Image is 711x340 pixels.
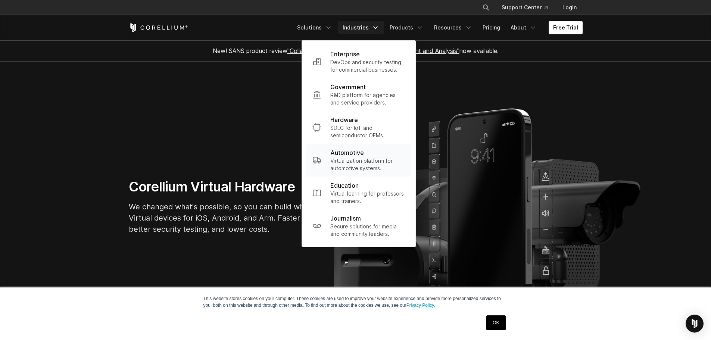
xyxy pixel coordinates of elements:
[129,201,353,235] p: We changed what's possible, so you can build what's next. Virtual devices for iOS, Android, and A...
[330,181,359,190] p: Education
[287,47,459,54] a: "Collaborative Mobile App Security Development and Analysis"
[330,82,366,91] p: Government
[496,1,553,14] a: Support Center
[330,59,405,74] p: DevOps and security testing for commercial businesses.
[686,315,704,333] div: Open Intercom Messenger
[306,144,411,177] a: Automotive Virtualization platform for automotive systems.
[430,21,477,34] a: Resources
[306,111,411,144] a: Hardware SDLC for IoT and semiconductor OEMs.
[203,295,508,309] p: This website stores cookies on your computer. These cookies are used to improve your website expe...
[330,157,405,172] p: Virtualization platform for automotive systems.
[306,209,411,242] a: Journalism Secure solutions for media and community leaders.
[556,1,583,14] a: Login
[549,21,583,34] a: Free Trial
[330,115,358,124] p: Hardware
[129,23,188,32] a: Corellium Home
[306,78,411,111] a: Government R&D platform for agencies and service providers.
[330,214,361,223] p: Journalism
[406,303,435,308] a: Privacy Policy.
[330,50,360,59] p: Enterprise
[473,1,583,14] div: Navigation Menu
[506,21,541,34] a: About
[479,1,493,14] button: Search
[330,223,405,238] p: Secure solutions for media and community leaders.
[293,21,583,34] div: Navigation Menu
[330,148,364,157] p: Automotive
[306,45,411,78] a: Enterprise DevOps and security testing for commercial businesses.
[385,21,428,34] a: Products
[129,178,353,195] h1: Corellium Virtual Hardware
[338,21,384,34] a: Industries
[486,315,505,330] a: OK
[330,91,405,106] p: R&D platform for agencies and service providers.
[306,177,411,209] a: Education Virtual learning for professors and trainers.
[293,21,337,34] a: Solutions
[213,47,499,54] span: New! SANS product review now available.
[330,124,405,139] p: SDLC for IoT and semiconductor OEMs.
[478,21,505,34] a: Pricing
[330,190,405,205] p: Virtual learning for professors and trainers.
